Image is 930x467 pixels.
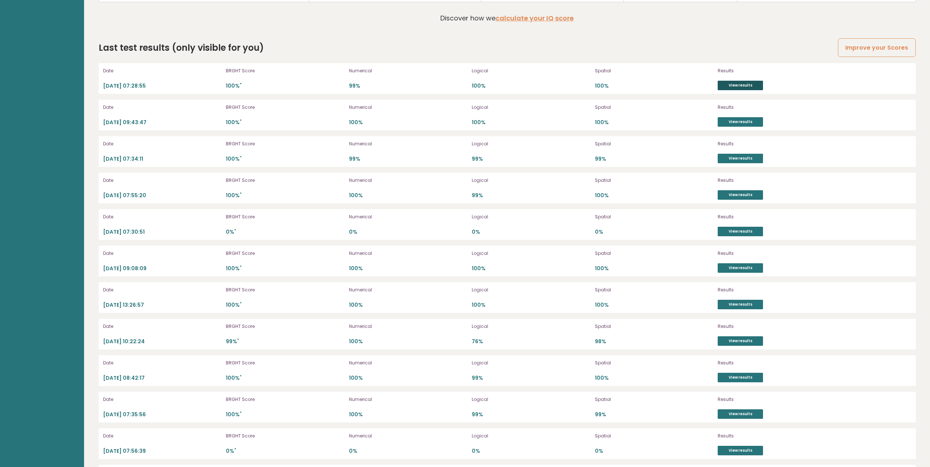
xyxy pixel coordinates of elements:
p: 100% [349,338,468,345]
p: Spatial [595,323,714,330]
p: 100% [349,375,468,382]
p: Results [718,287,794,293]
p: BRGHT Score [226,250,345,257]
p: 0% [226,229,345,236]
p: 100% [349,192,468,199]
p: Results [718,68,794,74]
a: View results [718,263,763,273]
p: 0% [349,448,468,455]
p: Logical [472,396,591,403]
p: Logical [472,177,591,184]
p: Date [103,214,222,220]
p: Logical [472,104,591,111]
p: Spatial [595,68,714,74]
p: 99% [472,375,591,382]
p: Logical [472,250,591,257]
p: 100% [226,411,345,418]
h2: Last test results (only visible for you) [99,41,264,54]
p: 98% [595,338,714,345]
p: Results [718,433,794,439]
p: 0% [226,448,345,455]
p: Numerical [349,214,468,220]
p: Results [718,141,794,147]
a: View results [718,409,763,419]
a: View results [718,154,763,163]
p: 99% [595,411,714,418]
p: Numerical [349,141,468,147]
p: 100% [595,83,714,89]
p: Results [718,323,794,330]
p: BRGHT Score [226,396,345,403]
p: 100% [226,375,345,382]
p: Numerical [349,68,468,74]
p: Date [103,433,222,439]
p: BRGHT Score [226,104,345,111]
p: Date [103,104,222,111]
a: View results [718,81,763,90]
a: View results [718,117,763,127]
p: Spatial [595,104,714,111]
p: Results [718,214,794,220]
p: [DATE] 07:30:51 [103,229,222,236]
p: Results [718,396,794,403]
p: Discover how we [440,13,574,23]
p: 100% [595,375,714,382]
p: 0% [595,229,714,236]
p: Numerical [349,177,468,184]
a: View results [718,446,763,455]
p: Logical [472,433,591,439]
p: 100% [349,411,468,418]
p: 0% [595,448,714,455]
p: [DATE] 08:42:17 [103,375,222,382]
p: Results [718,360,794,366]
p: 100% [226,192,345,199]
p: Logical [472,68,591,74]
p: 100% [595,119,714,126]
p: [DATE] 07:34:11 [103,156,222,162]
p: Date [103,250,222,257]
p: Spatial [595,396,714,403]
p: BRGHT Score [226,323,345,330]
p: BRGHT Score [226,68,345,74]
p: Date [103,287,222,293]
a: View results [718,190,763,200]
p: 99% [472,192,591,199]
p: 100% [595,192,714,199]
p: Logical [472,323,591,330]
p: Date [103,68,222,74]
p: Spatial [595,360,714,366]
p: Spatial [595,214,714,220]
p: Numerical [349,104,468,111]
a: View results [718,300,763,309]
p: Numerical [349,433,468,439]
p: Spatial [595,177,714,184]
a: View results [718,336,763,346]
a: View results [718,373,763,382]
p: 100% [226,119,345,126]
p: 100% [472,119,591,126]
p: Logical [472,360,591,366]
p: 99% [472,411,591,418]
p: 100% [595,265,714,272]
p: [DATE] 10:22:24 [103,338,222,345]
p: Results [718,250,794,257]
p: BRGHT Score [226,433,345,439]
p: 99% [349,83,468,89]
p: Spatial [595,433,714,439]
p: 100% [349,302,468,309]
p: Date [103,360,222,366]
p: Numerical [349,360,468,366]
p: 100% [349,265,468,272]
a: View results [718,227,763,236]
p: BRGHT Score [226,360,345,366]
p: BRGHT Score [226,287,345,293]
p: Date [103,396,222,403]
p: 0% [472,448,591,455]
a: calculate your IQ score [496,14,574,23]
p: Spatial [595,250,714,257]
p: Date [103,323,222,330]
p: Logical [472,287,591,293]
p: Results [718,104,794,111]
p: Logical [472,141,591,147]
p: Date [103,177,222,184]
